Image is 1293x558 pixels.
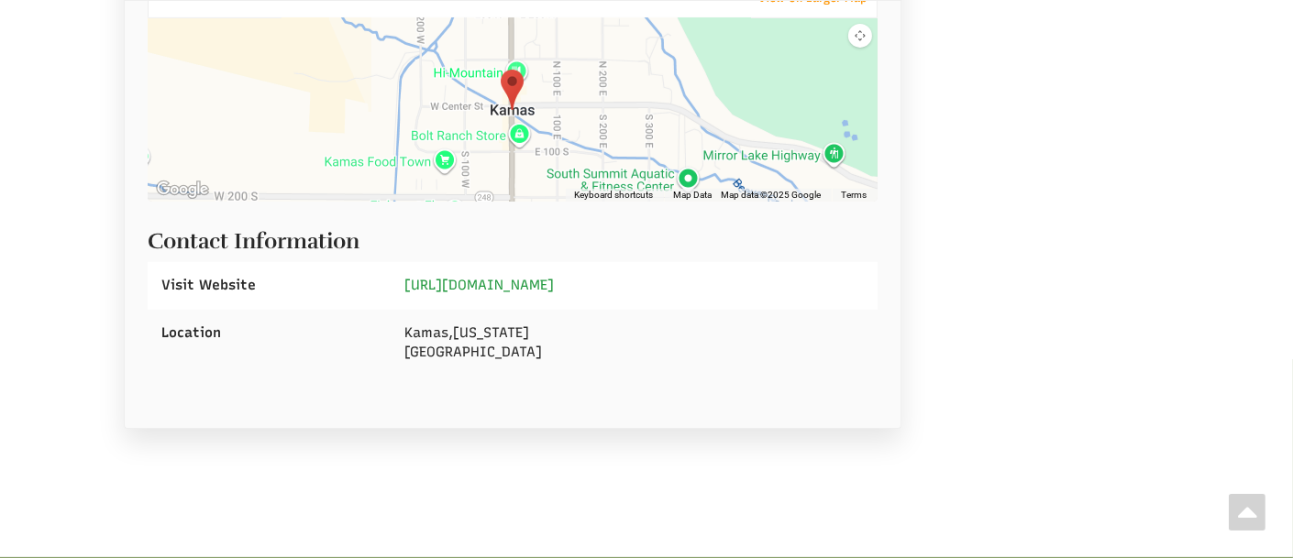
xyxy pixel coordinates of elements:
button: Map camera controls [848,24,872,48]
span: [US_STATE] [453,324,529,341]
div: Location [148,310,391,356]
div: Visit Website [148,262,391,309]
button: Keyboard shortcuts [575,189,654,202]
a: Open this area in Google Maps (opens a new window) [152,178,213,202]
span: Map data ©2025 Google [722,189,822,202]
div: , [GEOGRAPHIC_DATA] [391,310,877,377]
a: [URL][DOMAIN_NAME] [404,277,554,293]
a: Terms [842,189,868,202]
span: Kamas [404,324,448,341]
h2: Contact Information [148,220,878,253]
button: Map Data [674,189,713,202]
img: Google [152,178,213,202]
